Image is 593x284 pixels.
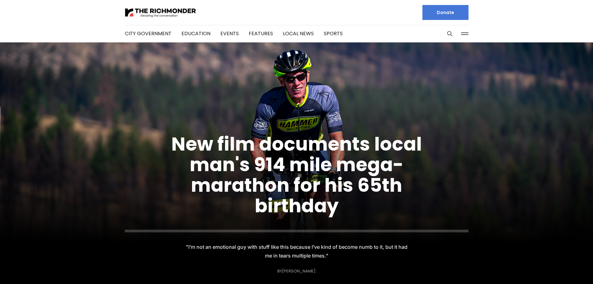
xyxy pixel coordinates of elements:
[445,29,454,38] button: Search this site
[282,268,316,274] a: [PERSON_NAME]
[171,131,422,219] a: New film documents local man's 914 mile mega-marathon for his 65th birthday
[125,7,196,18] img: The Richmonder
[422,5,468,20] a: Donate
[220,30,239,37] a: Events
[181,30,210,37] a: Education
[277,269,316,273] div: By
[324,30,343,37] a: Sports
[186,243,407,260] p: "I’m not an emotional guy with stuff like this because I’ve kind of become numb to it, but it had...
[249,30,273,37] a: Features
[283,30,314,37] a: Local News
[125,30,172,37] a: City Government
